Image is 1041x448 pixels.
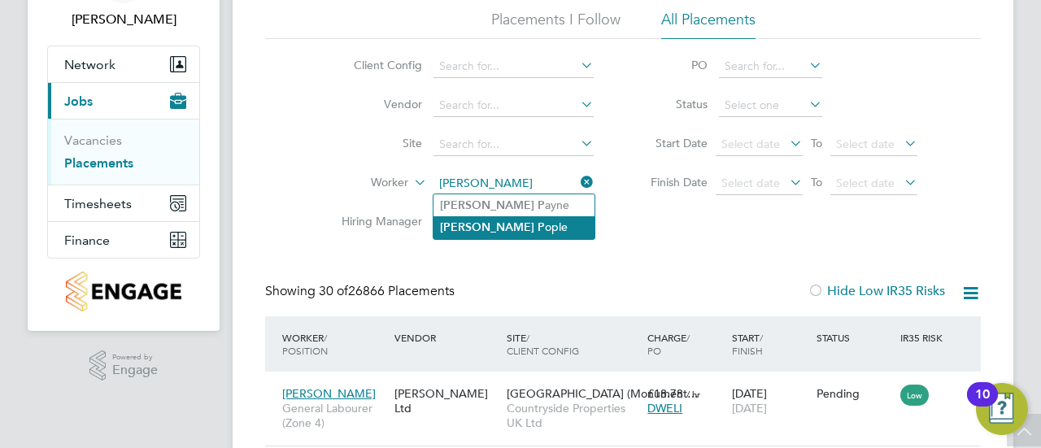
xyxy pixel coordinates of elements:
span: Countryside Properties UK Ltd [507,401,639,430]
span: General Labourer (Zone 4) [282,401,386,430]
span: To [806,172,827,193]
span: DWELI [647,401,682,415]
div: [PERSON_NAME] Ltd [390,378,503,424]
span: / hr [686,388,700,400]
span: / PO [647,331,690,357]
span: Select date [721,137,780,151]
a: [PERSON_NAME]General Labourer (Zone 4)[PERSON_NAME] Ltd[GEOGRAPHIC_DATA] (Monument…Countryside Pr... [278,377,981,391]
span: 30 of [319,283,348,299]
div: Pending [817,386,893,401]
span: Powered by [112,350,158,364]
span: / Client Config [507,331,579,357]
input: Search for... [433,133,594,156]
label: Worker [315,175,408,191]
div: Vendor [390,323,503,352]
div: Site [503,323,643,365]
li: ople [433,216,595,238]
div: 10 [975,394,990,415]
span: Timesheets [64,196,132,211]
button: Timesheets [48,185,199,221]
span: [DATE] [732,401,767,415]
span: Low [900,385,929,406]
span: [GEOGRAPHIC_DATA] (Monument… [507,386,699,401]
span: Select date [836,137,895,151]
b: P [538,198,545,212]
span: / Finish [732,331,763,357]
input: Search for... [433,172,594,195]
div: Showing [265,283,458,300]
label: PO [634,58,708,72]
button: Open Resource Center, 10 new notifications [976,383,1028,435]
li: Placements I Follow [491,10,621,39]
button: Jobs [48,83,199,119]
label: Hiring Manager [329,214,422,228]
b: [PERSON_NAME] [440,220,534,234]
label: Vendor [329,97,422,111]
input: Search for... [719,55,822,78]
b: P [538,220,545,234]
span: Select date [721,176,780,190]
label: Hide Low IR35 Risks [808,283,945,299]
span: / Position [282,331,328,357]
div: Charge [643,323,728,365]
span: Finance [64,233,110,248]
label: Start Date [634,136,708,150]
input: Search for... [433,94,594,117]
span: Lloyd Holliday [47,10,200,29]
label: Finish Date [634,175,708,189]
b: [PERSON_NAME] [440,198,534,212]
input: Select one [719,94,822,117]
img: countryside-properties-logo-retina.png [66,272,181,311]
li: All Placements [661,10,756,39]
a: Go to home page [47,272,200,311]
div: Start [728,323,812,365]
button: Finance [48,222,199,258]
span: 26866 Placements [319,283,455,299]
button: Network [48,46,199,82]
span: To [806,133,827,154]
div: [DATE] [728,378,812,424]
span: Jobs [64,94,93,109]
div: Jobs [48,119,199,185]
label: Client Config [329,58,422,72]
a: Vacancies [64,133,122,148]
label: Status [634,97,708,111]
span: [PERSON_NAME] [282,386,376,401]
div: Worker [278,323,390,365]
span: Select date [836,176,895,190]
span: Network [64,57,115,72]
a: Placements [64,155,133,171]
span: £18.78 [647,386,683,401]
li: ayne [433,194,595,216]
label: Site [329,136,422,150]
div: IR35 Risk [896,323,952,352]
input: Search for... [433,55,594,78]
a: Powered byEngage [89,350,159,381]
div: Status [812,323,897,352]
span: Engage [112,363,158,377]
